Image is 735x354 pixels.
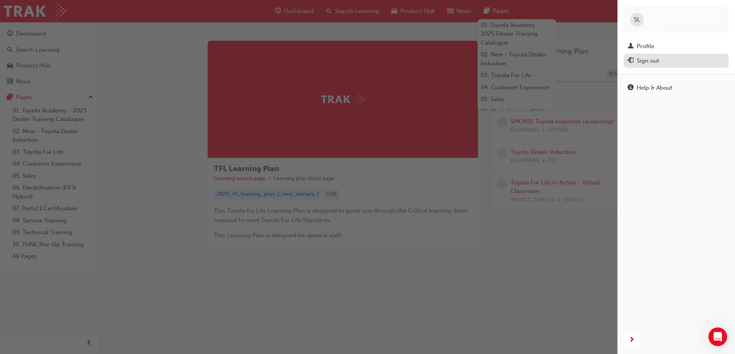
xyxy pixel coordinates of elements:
span: SL [634,15,640,24]
a: Help & About [624,81,729,95]
div: Sign out [637,56,659,65]
a: Profile [624,39,729,54]
span: next-icon [629,335,635,345]
div: Help & About [637,83,672,92]
span: 361002 [647,20,666,27]
span: man-icon [628,43,634,50]
div: Profile [637,42,654,51]
span: info-icon [628,85,634,92]
button: Sign out [624,54,729,68]
span: ShuiKei [PERSON_NAME] [647,13,715,20]
iframe: Intercom live chat [708,327,727,346]
span: exit-icon [628,58,634,65]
